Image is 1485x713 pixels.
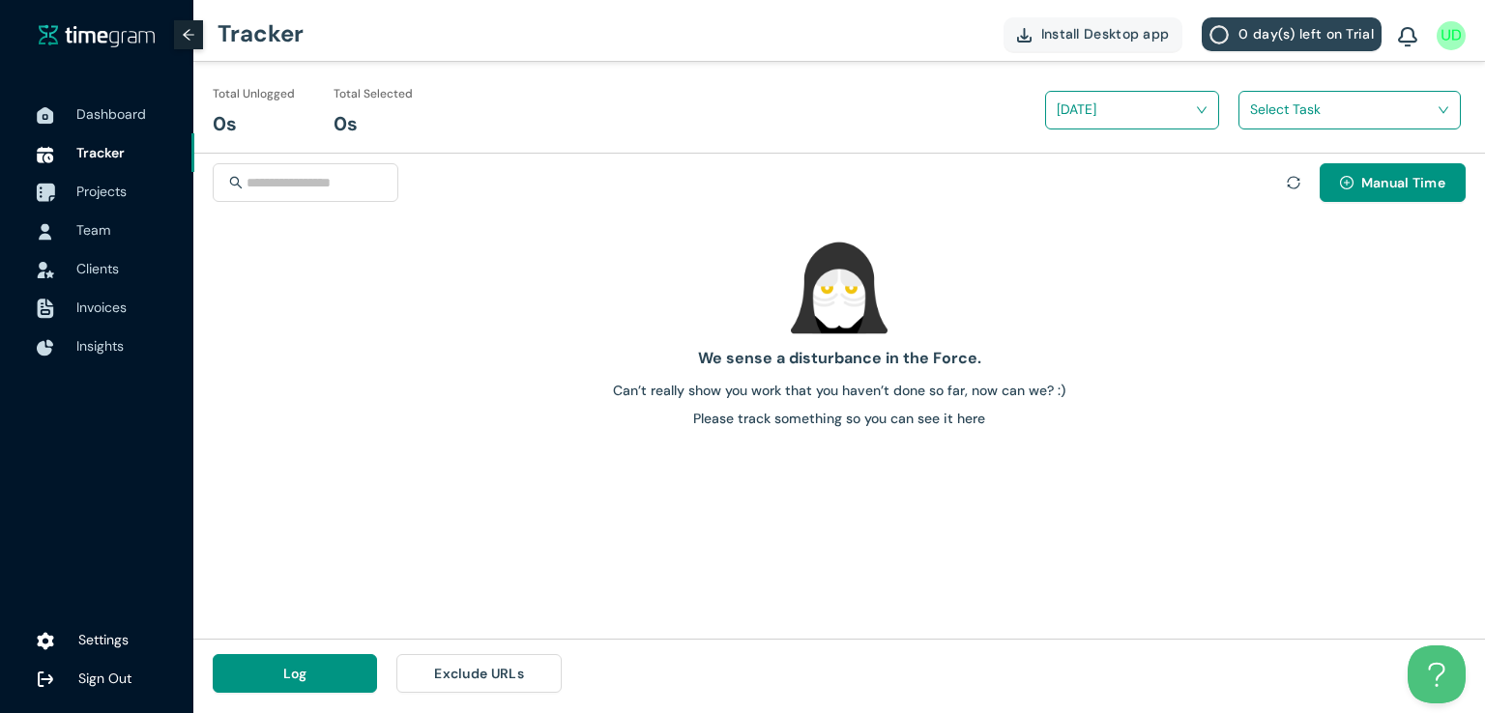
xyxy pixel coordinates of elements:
span: search [229,176,243,189]
h1: We sense a disturbance in the Force. [201,346,1477,370]
img: InvoiceIcon [37,299,54,319]
span: Tracker [76,144,125,161]
img: logOut.ca60ddd252d7bab9102ea2608abe0238.svg [37,670,54,688]
img: TimeTrackerIcon [37,146,54,163]
img: DownloadApp [1017,28,1032,43]
img: empty [791,240,888,336]
button: Log [213,654,377,693]
img: UserIcon [1437,21,1466,50]
button: plus-circleManual Time [1320,163,1466,202]
span: Log [283,663,307,684]
span: Team [76,221,110,239]
iframe: Toggle Customer Support [1408,645,1466,703]
img: timegram [39,24,155,47]
span: Clients [76,260,119,277]
img: InsightsIcon [37,339,54,356]
span: 0 day(s) left on Trial [1238,23,1374,44]
h1: Can’t really show you work that you haven’t done so far, now can we? :) [201,380,1477,401]
span: Projects [76,183,127,200]
h1: Total Selected [334,85,413,103]
img: DashboardIcon [37,107,54,125]
span: Exclude URLs [434,663,524,684]
span: Sign Out [78,670,131,687]
img: InvoiceIcon [37,262,54,278]
button: Install Desktop app [1004,17,1183,51]
h1: 0s [213,109,237,139]
span: Install Desktop app [1041,23,1170,44]
a: timegram [39,23,155,47]
button: Exclude URLs [396,654,561,693]
img: ProjectIcon [36,184,55,203]
span: plus-circle [1340,176,1354,191]
button: 0 day(s) left on Trial [1202,17,1382,51]
span: arrow-left [182,28,195,42]
img: BellIcon [1398,27,1417,48]
span: Settings [78,631,129,648]
span: Manual Time [1361,172,1445,193]
h1: 0s [334,109,358,139]
h1: Please track something so you can see it here [201,408,1477,429]
span: sync [1287,176,1300,189]
h1: Total Unlogged [213,85,295,103]
span: Invoices [76,299,127,316]
span: Dashboard [76,105,146,123]
h1: Tracker [218,5,304,63]
img: settings.78e04af822cf15d41b38c81147b09f22.svg [37,632,54,651]
span: Insights [76,337,124,355]
img: UserIcon [37,223,54,241]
